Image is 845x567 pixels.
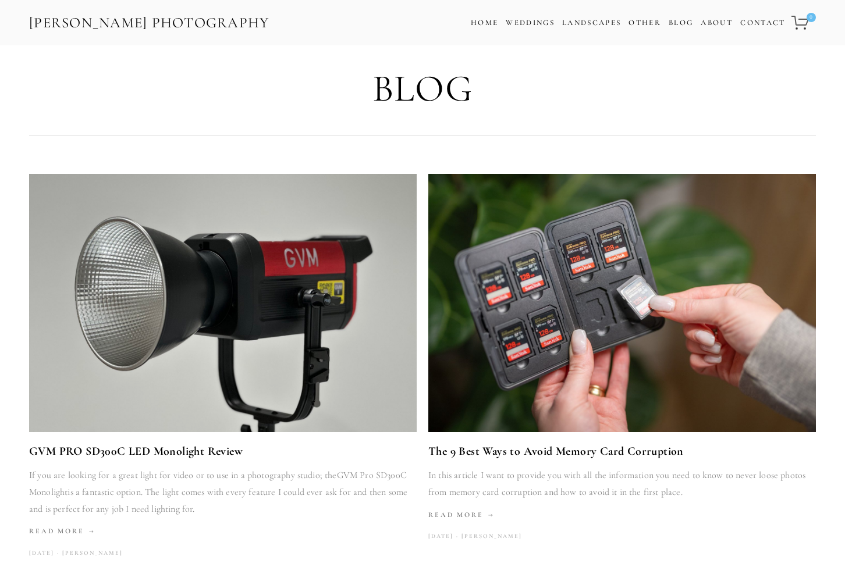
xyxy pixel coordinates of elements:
a: Read More [428,507,816,523]
span: 0 [807,13,816,22]
p: If you are looking for a great light for video or to use in a photography studio; the is a fantas... [29,467,417,517]
a: Contact [740,15,785,31]
a: GVM PRO SD300C LED Monolight Review [29,441,417,461]
a: [PERSON_NAME] [54,545,123,561]
a: Other [629,18,661,27]
span: Read More [428,511,495,519]
p: In this article I want to provide you with all the information you need to know to never loose ph... [428,467,816,501]
a: GVM Pro SD300C Monolight [29,469,407,498]
span: Read More [29,527,95,535]
a: About [701,15,733,31]
time: [DATE] [29,545,54,561]
a: Landscapes [562,18,621,27]
img: GVM PRO SD300C LED Monolight Review [29,174,417,432]
img: The 9 Best Ways to Avoid Memory Card Corruption [416,174,829,432]
a: [PERSON_NAME] [453,529,522,544]
h1: Blog [29,68,816,110]
a: The 9 Best Ways to Avoid Memory Card Corruption [428,441,816,461]
a: 0 items in cart [790,9,817,37]
a: Home [471,15,498,31]
a: [PERSON_NAME] Photography [28,10,271,36]
a: Read More [29,523,417,540]
a: Weddings [506,18,555,27]
a: Blog [669,15,693,31]
time: [DATE] [428,529,453,544]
